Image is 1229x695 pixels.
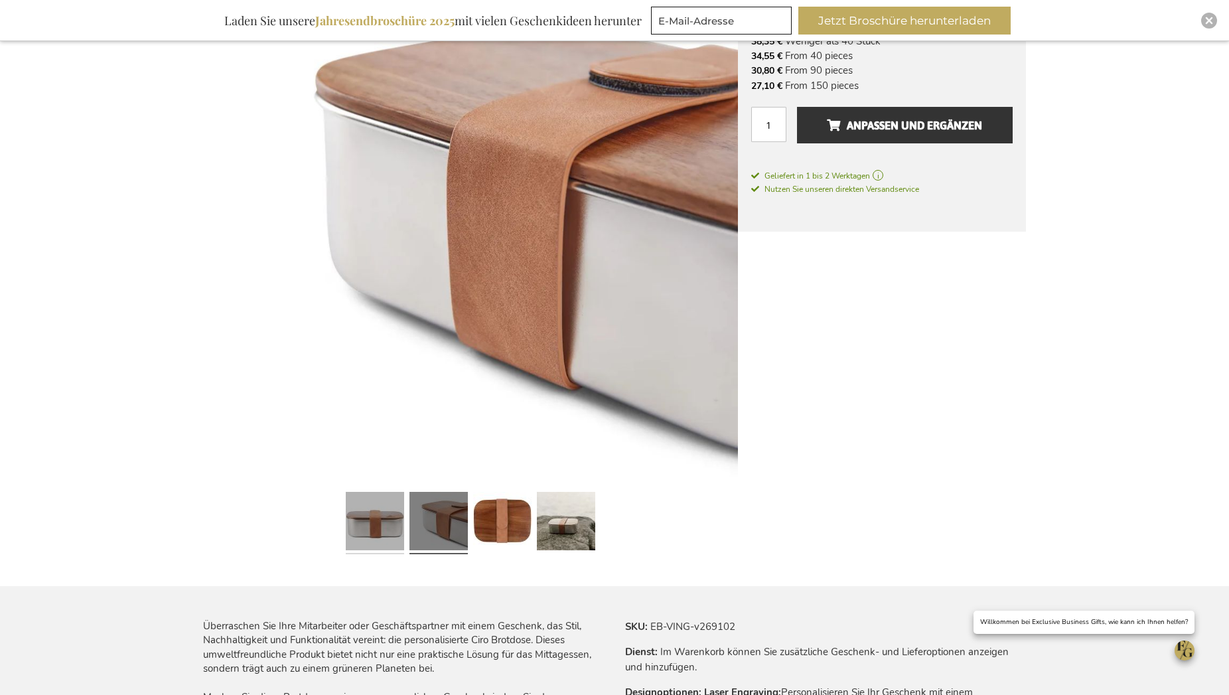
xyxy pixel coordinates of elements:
b: Jahresendbroschüre 2025 [315,13,455,29]
button: Anpassen und ergänzen [797,107,1013,143]
input: E-Mail-Adresse [651,7,792,35]
img: Close [1205,17,1213,25]
a: Personalised Ciro RCS Lunch Box [409,487,468,560]
div: Close [1201,13,1217,29]
li: From 150 pieces [751,78,1013,93]
a: Nutzen Sie unseren direkten Versandservice [751,182,919,195]
span: Anpassen und ergänzen [827,115,982,136]
a: Personalised Ciro RCS Lunch Box [473,487,532,560]
li: From 90 pieces [751,63,1013,78]
span: 27,10 € [751,80,782,92]
a: Personalised Ciro RCS Lunch Box [346,487,404,560]
span: Nutzen Sie unseren direkten Versandservice [751,184,919,194]
form: marketing offers and promotions [651,7,796,39]
button: Jetzt Broschüre herunterladen [798,7,1011,35]
a: Geliefert in 1 bis 2 Werktagen [751,170,1013,182]
span: 38,35 € [751,35,782,48]
a: Personalised Ciro RCS Lunch Box [537,487,595,560]
span: 34,55 € [751,50,782,62]
div: Laden Sie unsere mit vielen Geschenkideen herunter [218,7,648,35]
li: From 40 pieces [751,48,1013,63]
span: 30,80 € [751,64,782,77]
input: Menge [751,107,786,142]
